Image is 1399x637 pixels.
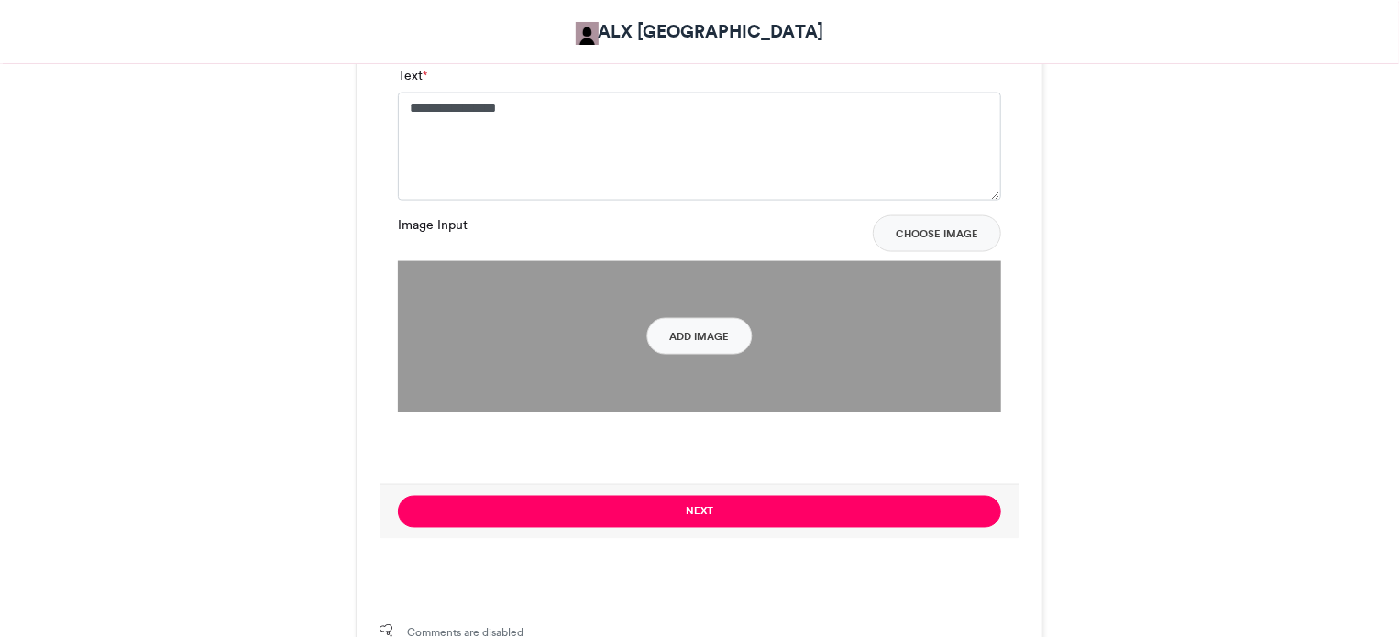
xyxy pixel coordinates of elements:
[576,18,824,45] a: ALX [GEOGRAPHIC_DATA]
[398,66,427,85] label: Text
[398,215,468,235] label: Image Input
[398,496,1001,528] button: Next
[576,22,599,45] img: ALX Africa
[873,215,1001,252] button: Choose Image
[647,318,753,355] button: Add Image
